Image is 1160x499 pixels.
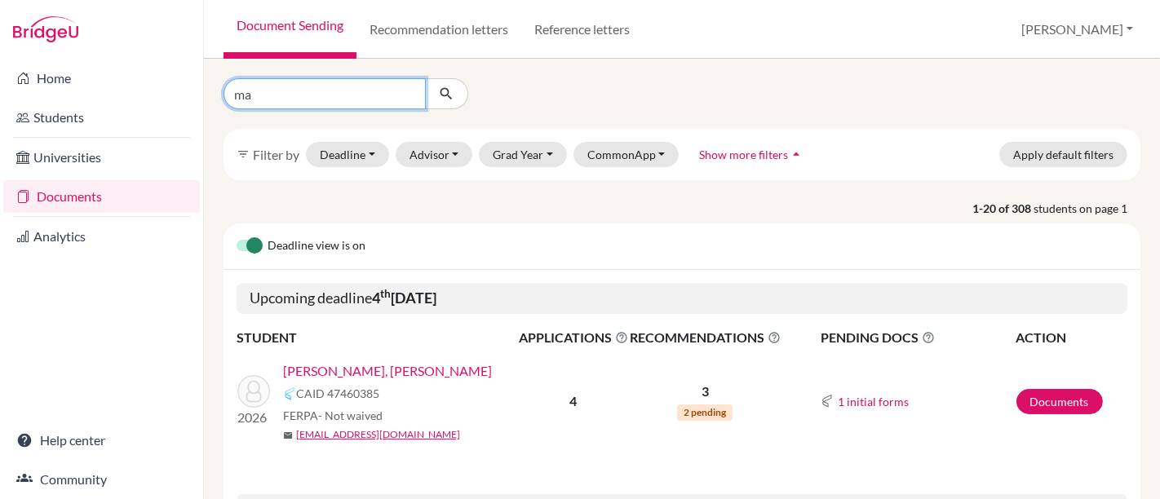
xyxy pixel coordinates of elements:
[283,407,383,424] span: FERPA
[283,431,293,440] span: mail
[788,146,804,162] i: arrow_drop_up
[821,395,834,408] img: Common App logo
[237,327,518,348] th: STUDENT
[999,142,1127,167] button: Apply default filters
[283,387,296,400] img: Common App logo
[3,220,200,253] a: Analytics
[296,427,460,442] a: [EMAIL_ADDRESS][DOMAIN_NAME]
[296,385,379,402] span: CAID 47460385
[318,408,383,422] span: - Not waived
[573,142,680,167] button: CommonApp
[3,62,200,95] a: Home
[237,283,1127,314] h5: Upcoming deadline
[1034,200,1140,217] span: students on page 1
[13,16,78,42] img: Bridge-U
[283,361,492,381] a: [PERSON_NAME], [PERSON_NAME]
[1014,14,1140,45] button: [PERSON_NAME]
[630,382,781,401] p: 3
[372,289,436,307] b: 4 [DATE]
[306,142,389,167] button: Deadline
[479,142,567,167] button: Grad Year
[237,408,270,427] p: 2026
[380,287,391,300] sup: th
[3,180,200,213] a: Documents
[972,200,1034,217] strong: 1-20 of 308
[268,236,365,256] span: Deadline view is on
[3,101,200,134] a: Students
[685,142,818,167] button: Show more filtersarrow_drop_up
[3,141,200,174] a: Universities
[630,328,781,347] span: RECOMMENDATIONS
[837,392,910,411] button: 1 initial forms
[396,142,473,167] button: Advisor
[677,404,733,421] span: 2 pending
[1016,327,1127,348] th: ACTION
[821,328,1015,347] span: PENDING DOCS
[237,148,250,161] i: filter_list
[3,424,200,457] a: Help center
[1016,389,1103,414] a: Documents
[224,78,426,109] input: Find student by name...
[253,147,299,162] span: Filter by
[569,393,577,408] b: 4
[699,148,788,161] span: Show more filters
[519,328,628,347] span: APPLICATIONS
[3,463,200,496] a: Community
[237,375,270,408] img: Moreno Lorenzo, Christian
